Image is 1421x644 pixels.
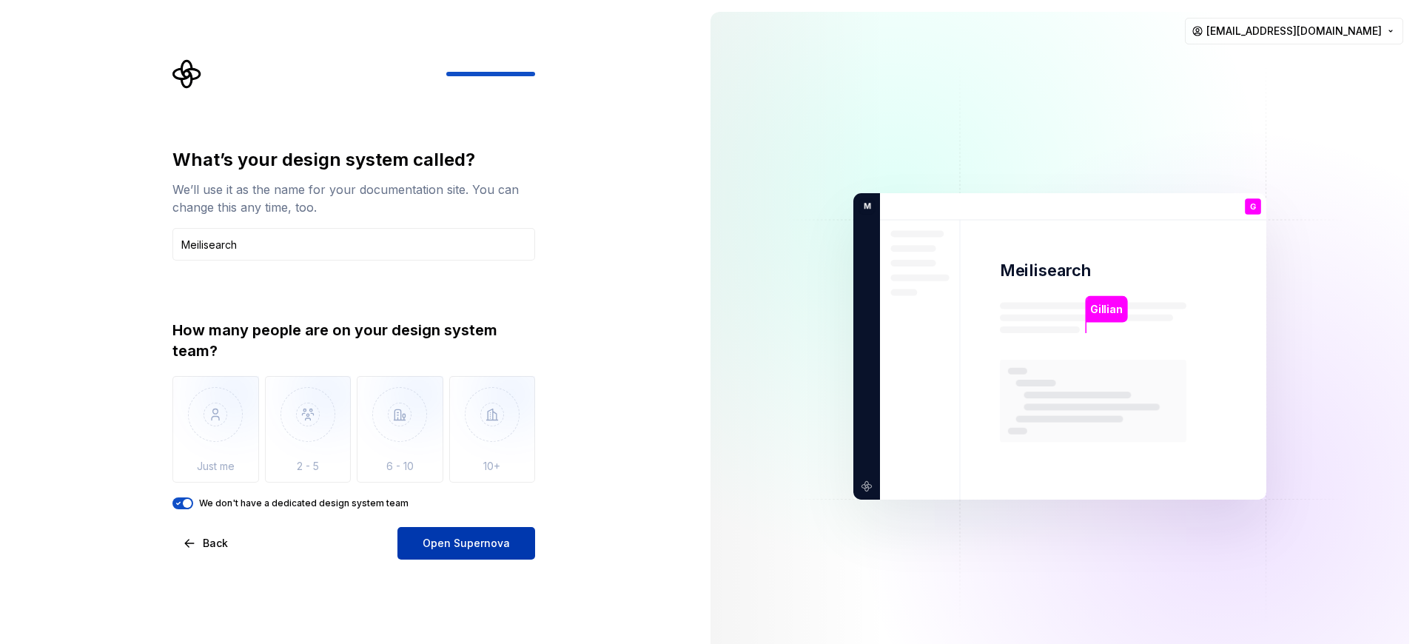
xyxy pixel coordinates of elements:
label: We don't have a dedicated design system team [199,497,409,509]
p: Gillian [1090,301,1122,318]
input: Design system name [172,228,535,261]
p: Meilisearch [1000,260,1092,281]
button: [EMAIL_ADDRESS][DOMAIN_NAME] [1185,18,1403,44]
div: How many people are on your design system team? [172,320,535,361]
span: Back [203,536,228,551]
div: We’ll use it as the name for your documentation site. You can change this any time, too. [172,181,535,216]
p: G [1250,203,1256,211]
button: Back [172,527,241,560]
button: Open Supernova [397,527,535,560]
span: Open Supernova [423,536,510,551]
span: [EMAIL_ADDRESS][DOMAIN_NAME] [1206,24,1382,38]
svg: Supernova Logo [172,59,202,89]
p: M [859,200,871,213]
div: What’s your design system called? [172,148,535,172]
